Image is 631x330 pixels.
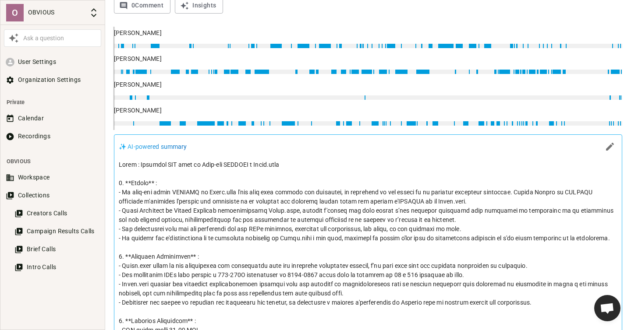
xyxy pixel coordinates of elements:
button: Collections [4,187,101,204]
div: Ouvrir le chat [594,295,620,321]
button: Campaign Results Calls [13,223,101,239]
li: OBVIOUS [4,153,101,169]
button: Recordings [4,128,101,144]
button: Brief Calls [13,241,101,257]
button: User Settings [4,54,101,70]
button: Workspace [4,169,101,186]
button: Creators Calls [13,205,101,221]
li: Private [4,94,101,110]
div: O [6,4,24,21]
button: Calendar [4,110,101,126]
p: OBVIOUS [28,8,85,17]
button: Awesile Icon [6,31,21,46]
button: Organization Settings [4,72,101,88]
p: ✨ AI-powered summary [119,142,187,151]
div: Ask a question [21,34,99,43]
button: Intro Calls [13,259,101,275]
